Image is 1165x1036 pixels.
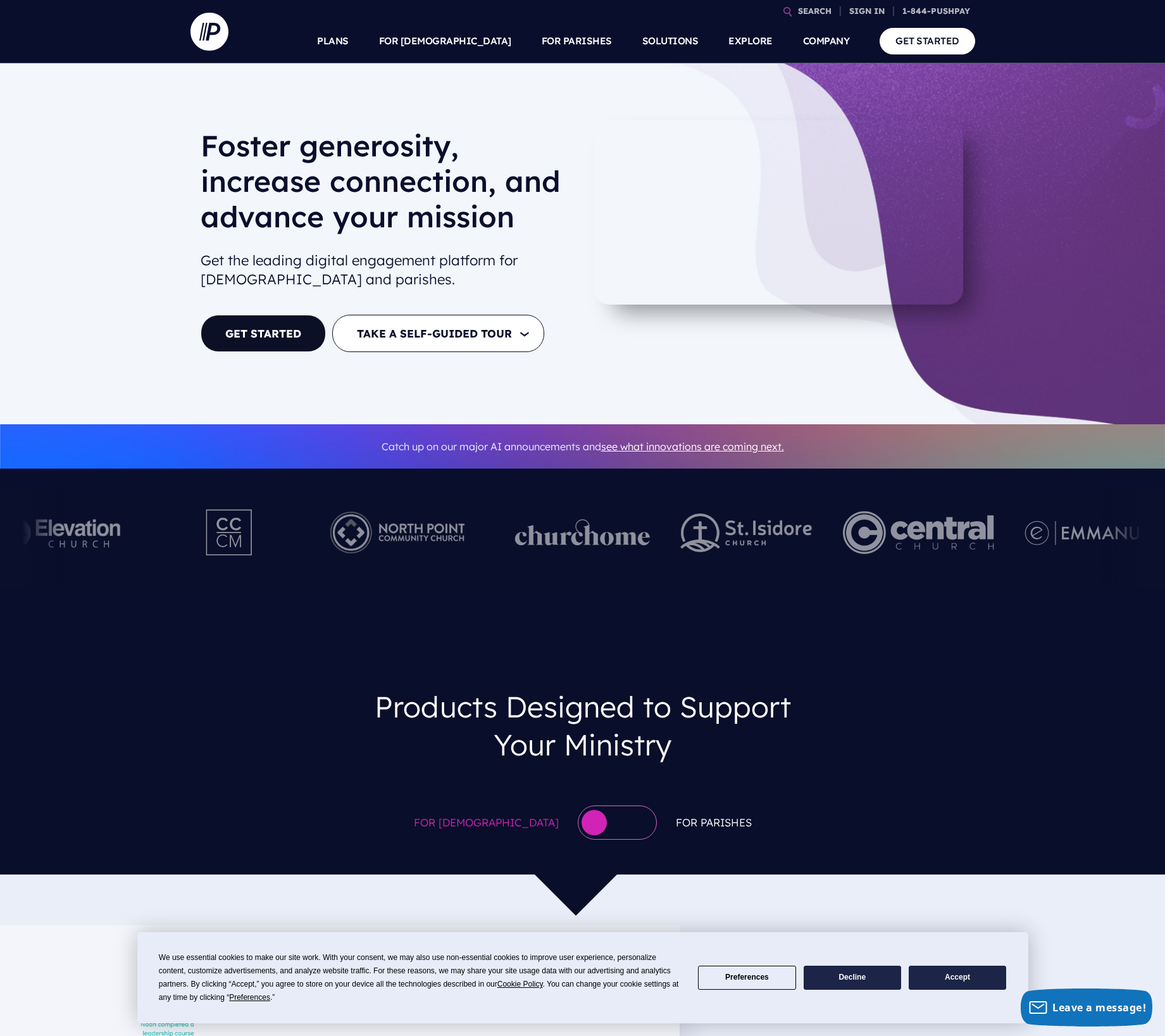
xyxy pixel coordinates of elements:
button: Decline [804,966,901,990]
a: SOLUTIONS [642,19,699,63]
span: Preferences [229,993,270,1002]
a: GET STARTED [880,28,975,54]
div: We use essential cookies to make our site work. With your consent, we may also use non-essential ... [159,951,683,1004]
img: pp_logos_2 [681,514,813,552]
span: Cookie Policy [497,980,543,989]
a: GET STARTED [201,315,326,352]
h1: Foster generosity, increase connection, and advance your mission [201,128,573,244]
img: Pushpay_Logo__CCM [180,498,280,567]
span: For [DEMOGRAPHIC_DATA] [414,813,559,832]
span: For Parishes [676,813,752,832]
a: see what innovations are coming next. [601,440,784,453]
img: pp_logos_1 [515,519,651,546]
img: Pushpay_Logo__NorthPoint [311,498,485,567]
div: Cookie Consent Prompt [137,932,1028,1023]
a: COMPANY [803,19,850,63]
button: Leave a message! [1021,989,1152,1027]
img: Central Church Henderson NV [843,498,994,567]
button: Preferences [698,966,795,990]
button: Accept [909,966,1006,990]
a: PLANS [317,19,349,63]
h2: Get the leading digital engagement platform for [DEMOGRAPHIC_DATA] and parishes. [201,246,573,295]
a: FOR PARISHES [542,19,612,63]
h3: Products Designed to Support Your Ministry [346,678,820,773]
span: Leave a message! [1052,1001,1146,1014]
a: FOR [DEMOGRAPHIC_DATA] [379,19,511,63]
p: Catch up on our major AI announcements and [201,433,965,461]
a: EXPLORE [728,19,773,63]
button: TAKE A SELF-GUIDED TOUR [332,315,544,352]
